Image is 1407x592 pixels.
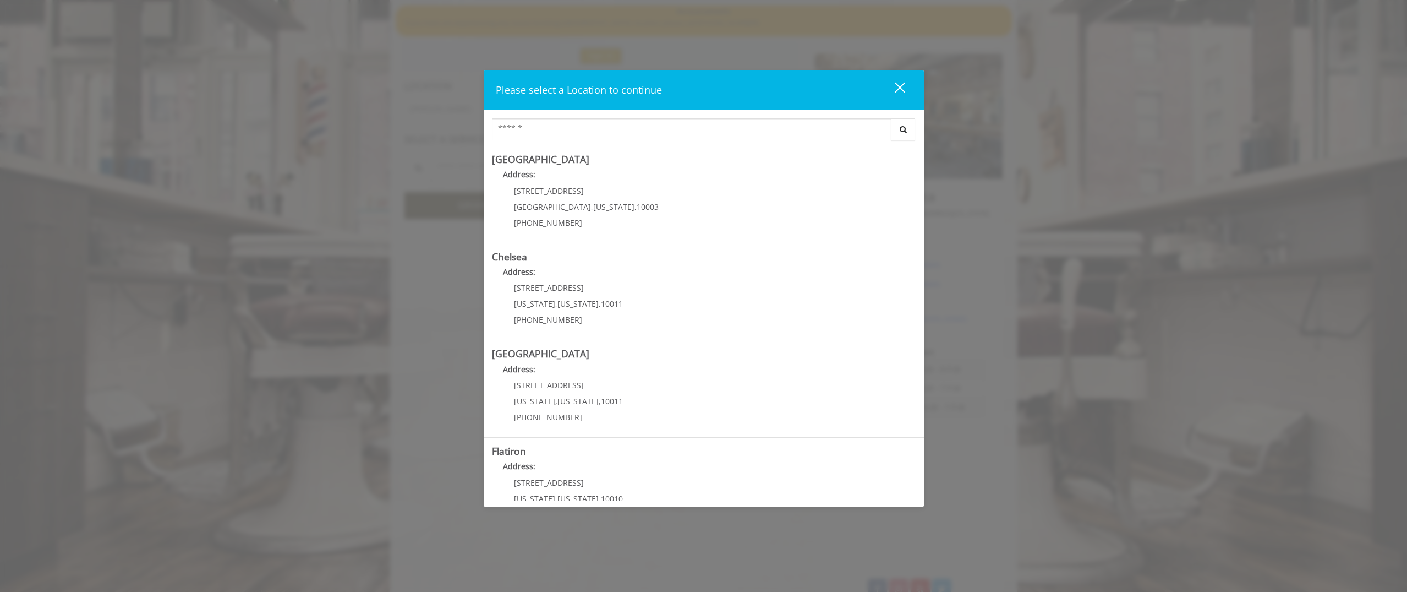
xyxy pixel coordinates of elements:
span: [STREET_ADDRESS] [514,477,584,488]
span: 10011 [601,396,623,406]
span: [GEOGRAPHIC_DATA] [514,202,591,212]
span: , [634,202,637,212]
span: 10010 [601,493,623,504]
span: , [555,396,557,406]
span: [US_STATE] [514,396,555,406]
span: [US_STATE] [557,298,599,309]
span: [PHONE_NUMBER] [514,412,582,422]
span: , [599,493,601,504]
span: [US_STATE] [514,493,555,504]
span: 10011 [601,298,623,309]
span: , [555,298,557,309]
b: Address: [503,169,535,180]
b: Flatiron [492,444,526,458]
span: [US_STATE] [593,202,634,212]
input: Search Center [492,118,891,140]
b: [GEOGRAPHIC_DATA] [492,347,589,360]
i: Search button [897,126,910,133]
b: [GEOGRAPHIC_DATA] [492,153,589,166]
span: , [555,493,557,504]
b: Address: [503,364,535,374]
span: [STREET_ADDRESS] [514,283,584,293]
span: , [599,298,601,309]
div: Center Select [492,118,916,146]
div: close dialog [882,82,904,98]
span: , [599,396,601,406]
span: [PHONE_NUMBER] [514,218,582,228]
span: [STREET_ADDRESS] [514,186,584,196]
span: 10003 [637,202,659,212]
span: [US_STATE] [514,298,555,309]
span: [STREET_ADDRESS] [514,380,584,390]
span: Please select a Location to continue [496,83,662,96]
span: [PHONE_NUMBER] [514,314,582,325]
b: Chelsea [492,250,527,263]
button: close dialog [874,79,912,101]
b: Address: [503,267,535,277]
span: , [591,202,593,212]
b: Address: [503,461,535,471]
span: [US_STATE] [557,396,599,406]
span: [US_STATE] [557,493,599,504]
